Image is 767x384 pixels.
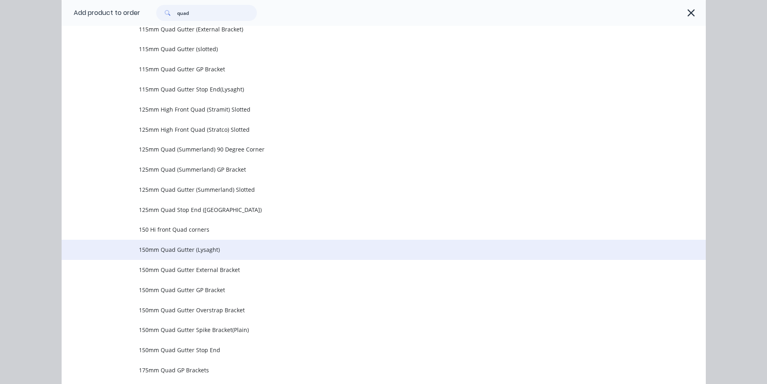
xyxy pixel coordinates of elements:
span: 150mm Quad Gutter External Bracket [139,266,592,274]
span: 125mm Quad Stop End ([GEOGRAPHIC_DATA]) [139,205,592,214]
span: 150mm Quad Gutter Spike Bracket(Plain) [139,326,592,334]
span: 150mm Quad Gutter Stop End [139,346,592,354]
span: 125mm High Front Quad (Stramit) Slotted [139,105,592,114]
span: 175mm Quad GP Brackets [139,366,592,374]
span: 125mm Quad (Summerland) 90 Degree Corner [139,145,592,154]
span: 150mm Quad Gutter Overstrap Bracket [139,306,592,314]
span: 115mm Quad Gutter (slotted) [139,45,592,53]
span: 125mm Quad (Summerland) GP Bracket [139,165,592,174]
span: 150 Hi front Quad corners [139,225,592,234]
input: Search... [177,5,257,21]
span: 115mm Quad Gutter Stop End(Lysaght) [139,85,592,93]
span: 125mm High Front Quad (Stratco) Slotted [139,125,592,134]
span: 150mm Quad Gutter GP Bracket [139,286,592,294]
span: 115mm Quad Gutter GP Bracket [139,65,592,73]
span: 125mm Quad Gutter (Summerland) Slotted [139,185,592,194]
span: 115mm Quad Gutter (External Bracket) [139,25,592,33]
span: 150mm Quad Gutter (Lysaght) [139,245,592,254]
